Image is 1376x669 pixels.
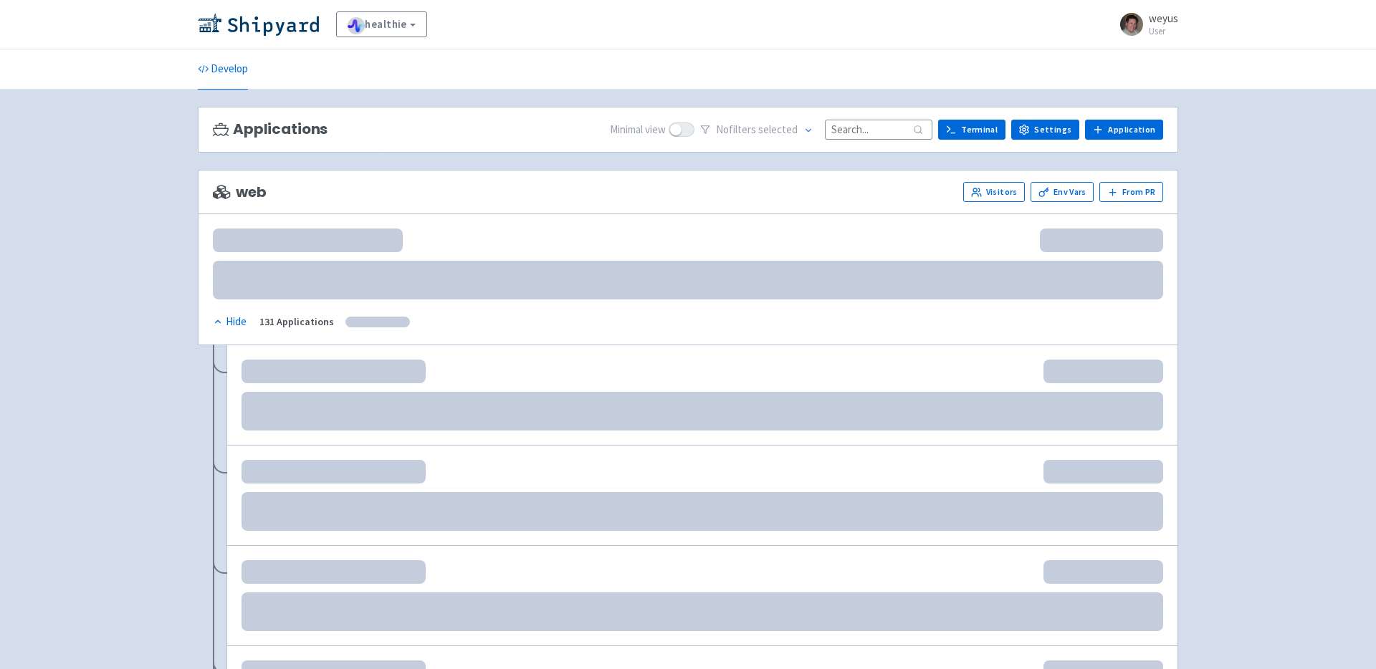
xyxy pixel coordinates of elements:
div: Hide [213,314,247,330]
a: Terminal [938,120,1005,140]
a: weyus User [1112,13,1178,36]
span: Minimal view [610,122,666,138]
a: Visitors [963,182,1025,202]
a: healthie [336,11,427,37]
span: web [213,184,266,201]
h3: Applications [213,121,328,138]
span: selected [758,122,798,136]
a: Env Vars [1031,182,1094,202]
a: Develop [198,49,248,90]
span: weyus [1149,11,1178,25]
small: User [1149,27,1178,36]
div: 131 Applications [259,314,334,330]
span: No filter s [716,122,798,138]
a: Application [1085,120,1163,140]
button: Hide [213,314,248,330]
input: Search... [825,120,932,139]
img: Shipyard logo [198,13,319,36]
button: From PR [1099,182,1163,202]
a: Settings [1011,120,1079,140]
